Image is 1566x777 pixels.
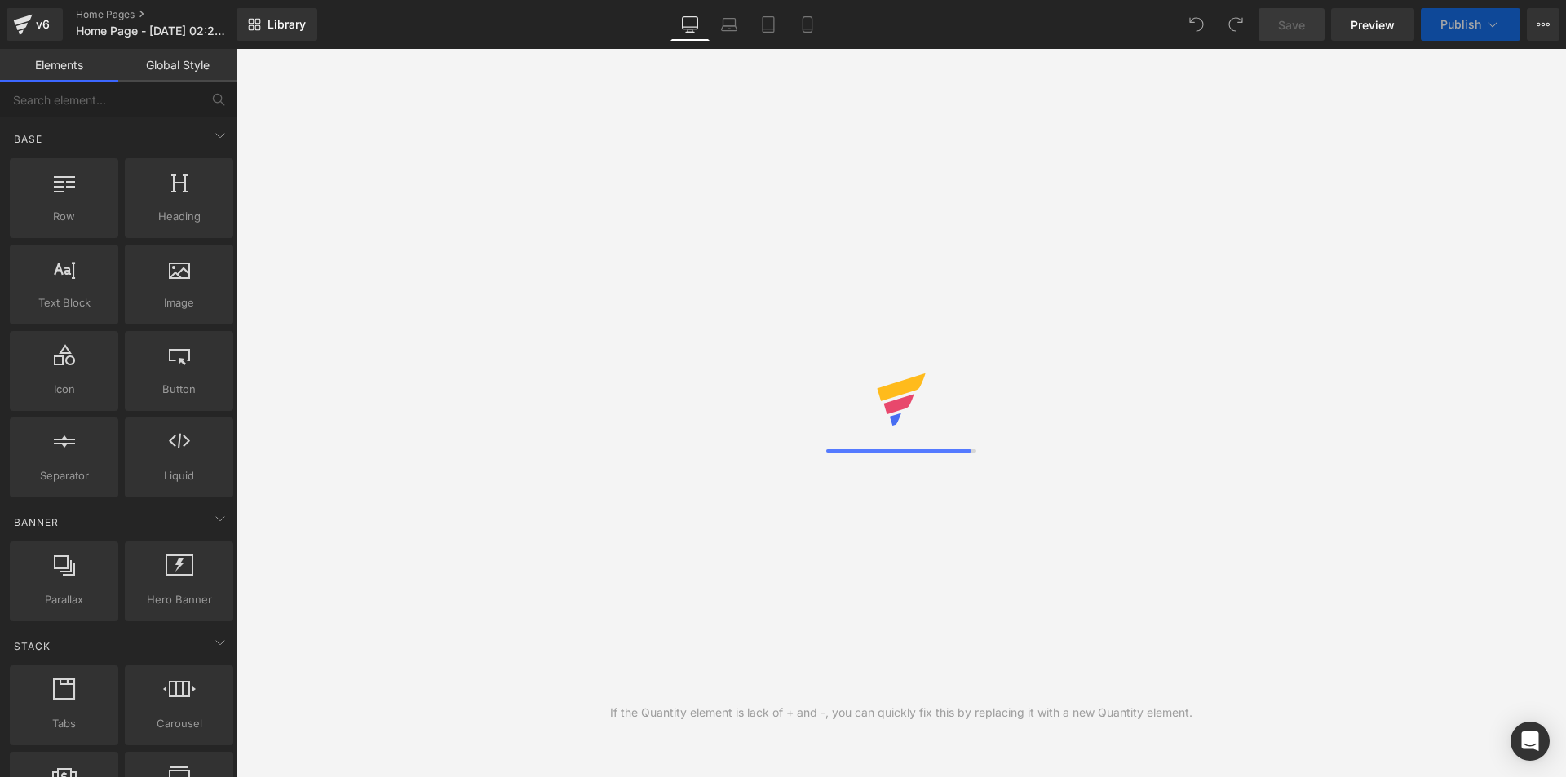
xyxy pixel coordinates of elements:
a: Global Style [118,49,237,82]
span: Carousel [130,715,228,732]
span: Text Block [15,294,113,311]
span: Separator [15,467,113,484]
span: Home Page - [DATE] 02:28:12 [76,24,231,38]
a: Tablet [749,8,788,41]
span: Publish [1440,18,1481,31]
span: Tabs [15,715,113,732]
a: Laptop [710,8,749,41]
a: Desktop [670,8,710,41]
span: Liquid [130,467,228,484]
div: Open Intercom Messenger [1511,722,1550,761]
a: Mobile [788,8,827,41]
a: New Library [237,8,317,41]
span: Base [12,131,44,147]
button: Undo [1180,8,1213,41]
span: Button [130,381,228,398]
span: Parallax [15,591,113,608]
button: Redo [1219,8,1252,41]
span: Save [1278,16,1305,33]
span: Icon [15,381,113,398]
span: Library [268,17,306,32]
div: v6 [33,14,53,35]
a: Preview [1331,8,1414,41]
span: Hero Banner [130,591,228,608]
span: Image [130,294,228,311]
span: Row [15,208,113,225]
button: Publish [1421,8,1520,41]
span: Stack [12,638,52,654]
button: More [1527,8,1559,41]
a: v6 [7,8,63,41]
span: Banner [12,514,60,530]
a: Home Pages [76,8,262,21]
div: If the Quantity element is lack of + and -, you can quickly fix this by replacing it with a new Q... [610,704,1192,722]
span: Heading [130,208,228,225]
span: Preview [1351,16,1395,33]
